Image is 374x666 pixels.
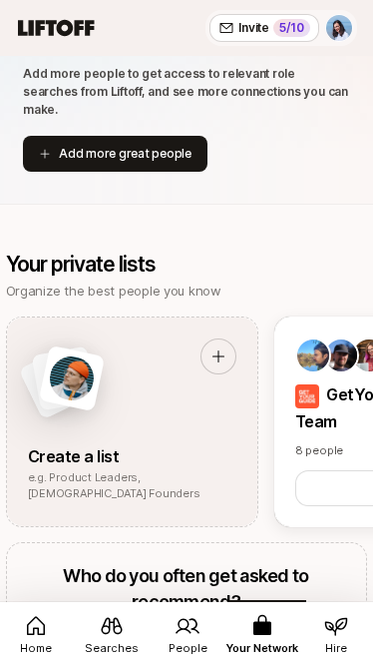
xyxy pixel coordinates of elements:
[7,253,222,277] p: Your private lists
[170,640,208,657] span: People
[327,15,353,41] img: Dan Tase
[227,640,299,657] span: Your Network
[239,19,270,37] span: Invite
[326,14,354,42] button: Dan Tase
[298,339,330,371] img: 6a30bde6_9a81_45da_a8b3_f75bcd065425.jpg
[21,640,53,657] span: Home
[326,640,348,657] span: Hire
[24,65,350,119] p: Add more people to get access to relevant role searches from Liftoff, and see more connections yo...
[7,281,222,301] p: Organize the best people you know
[29,469,237,501] p: e.g. Product Leaders, [DEMOGRAPHIC_DATA] Founders
[48,563,327,615] p: Who do you often get asked to recommend?
[29,443,237,469] p: Create a list
[86,640,140,657] span: Searches
[210,14,320,42] button: Invite5/10
[274,19,311,37] div: 5 /10
[24,136,208,172] button: Add more great people
[296,384,320,408] img: GetYourGuide Dream Team
[326,339,358,371] img: 4ac698de_1e05_4acc_87ce_c85106b60d05.jpg
[46,352,98,404] img: man-with-orange-hat.png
